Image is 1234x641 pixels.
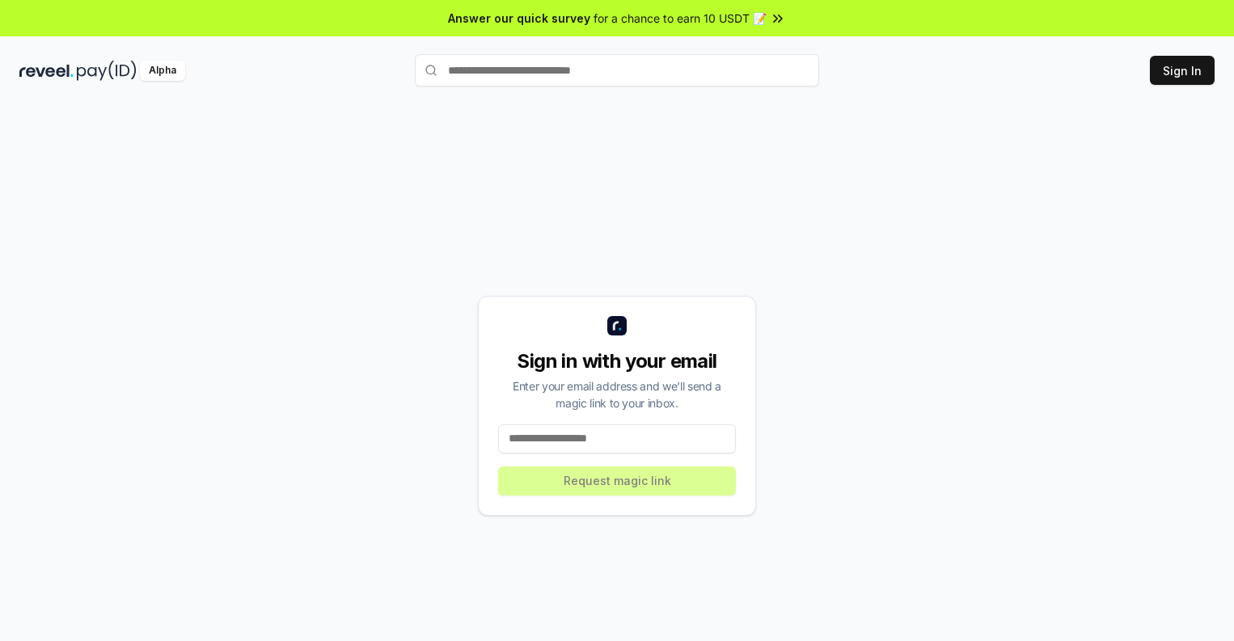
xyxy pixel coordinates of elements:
[77,61,137,81] img: pay_id
[594,10,767,27] span: for a chance to earn 10 USDT 📝
[448,10,590,27] span: Answer our quick survey
[607,316,627,335] img: logo_small
[19,61,74,81] img: reveel_dark
[498,377,736,411] div: Enter your email address and we’ll send a magic link to your inbox.
[498,348,736,374] div: Sign in with your email
[1150,56,1215,85] button: Sign In
[140,61,185,81] div: Alpha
